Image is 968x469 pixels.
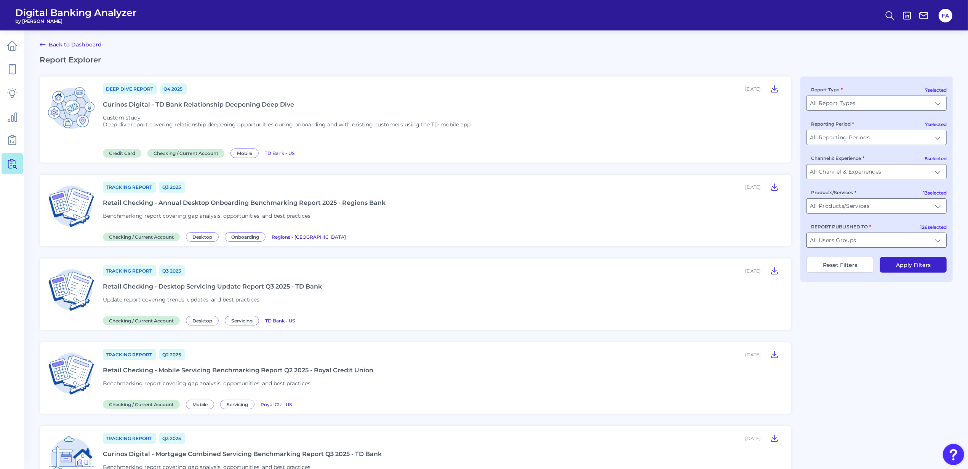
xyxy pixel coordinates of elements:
[186,400,217,408] a: Mobile
[103,114,141,121] span: Custom study
[160,83,187,94] a: Q4 2025
[811,87,843,93] label: Report Type
[103,349,156,360] a: Tracking Report
[103,400,180,409] span: Checking / Current Account
[265,317,295,324] a: TD Bank - US
[939,9,952,22] button: FA
[745,86,761,92] div: [DATE]
[265,150,294,156] span: TD Bank - US
[103,380,310,387] span: Benchmarking report covering gap analysis, opportunities, and best practices
[103,296,259,303] span: Update report covering trends, updates, and best practices
[265,318,295,324] span: TD Bank - US
[147,149,227,156] a: Checking / Current Account
[220,400,254,409] span: Servicing
[147,149,224,158] span: Checking / Current Account
[103,317,183,324] a: Checking / Current Account
[767,83,782,95] button: Curinos Digital - TD Bank Relationship Deepening Deep Dive
[186,232,219,242] span: Desktop
[811,121,854,127] label: Reporting Period
[103,450,382,458] div: Curinos Digital - Mortgage Combined Servicing Benchmarking Report Q3 2025 - TD Bank
[767,265,782,277] button: Retail Checking - Desktop Servicing Update Report Q3 2025 - TD Bank
[103,233,183,240] a: Checking / Current Account
[46,348,97,399] img: Checking / Current Account
[46,181,97,232] img: Checking / Current Account
[225,316,259,325] span: Servicing
[159,433,185,444] a: Q3 2025
[103,367,373,374] div: Retail Checking - Mobile Servicing Benchmarking Report Q2 2025 - Royal Credit Union
[159,182,185,193] a: Q3 2025
[103,101,294,108] div: Curinos Digital - TD Bank Relationship Deepening Deep Dive
[225,317,262,324] a: Servicing
[15,18,137,24] span: by [PERSON_NAME]
[767,181,782,193] button: Retail Checking - Annual Desktop Onboarding Benchmarking Report 2025 - Regions Bank
[40,40,102,49] a: Back to Dashboard
[46,83,97,134] img: Credit Card
[220,400,258,408] a: Servicing
[15,7,137,18] span: Digital Banking Analyzer
[272,233,346,240] a: Regions - [GEOGRAPHIC_DATA]
[159,265,185,276] a: Q3 2025
[186,316,219,325] span: Desktop
[745,268,761,274] div: [DATE]
[40,55,953,64] h2: Report Explorer
[186,233,222,240] a: Desktop
[103,400,183,408] a: Checking / Current Account
[806,257,874,273] button: Reset Filters
[103,212,310,219] span: Benchmarking report covering gap analysis, opportunities, and best practices
[103,149,141,158] span: Credit Card
[745,435,761,441] div: [DATE]
[811,224,871,230] label: REPORT PUBLISHED TO
[745,352,761,357] div: [DATE]
[767,348,782,361] button: Retail Checking - Mobile Servicing Benchmarking Report Q2 2025 - Royal Credit Union
[880,257,947,273] button: Apply Filters
[103,233,180,241] span: Checking / Current Account
[745,184,761,190] div: [DATE]
[159,349,185,360] a: Q2 2025
[943,444,964,465] button: Open Resource Center
[46,265,97,316] img: Checking / Current Account
[261,402,292,407] span: Royal CU - US
[103,265,156,276] a: Tracking Report
[103,316,180,325] span: Checking / Current Account
[103,83,157,94] a: Deep Dive Report
[103,121,472,128] p: Deep dive report covering relationship deepening opportunities during onboarding and with existin...
[103,433,156,444] a: Tracking Report
[186,400,214,409] span: Mobile
[811,155,864,161] label: Channel & Experience
[272,234,346,240] span: Regions - [GEOGRAPHIC_DATA]
[811,190,856,195] label: Products/Services
[230,148,259,158] span: Mobile
[186,317,222,324] a: Desktop
[103,149,144,156] a: Credit Card
[265,149,294,156] a: TD Bank - US
[103,283,322,290] div: Retail Checking - Desktop Servicing Update Report Q3 2025 - TD Bank
[230,149,262,156] a: Mobile
[225,232,266,242] span: Onboarding
[225,233,269,240] a: Onboarding
[767,432,782,444] button: Curinos Digital - Mortgage Combined Servicing Benchmarking Report Q3 2025 - TD Bank
[103,199,386,206] div: Retail Checking - Annual Desktop Onboarding Benchmarking Report 2025 - Regions Bank
[103,182,156,193] a: Tracking Report
[261,400,292,408] a: Royal CU - US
